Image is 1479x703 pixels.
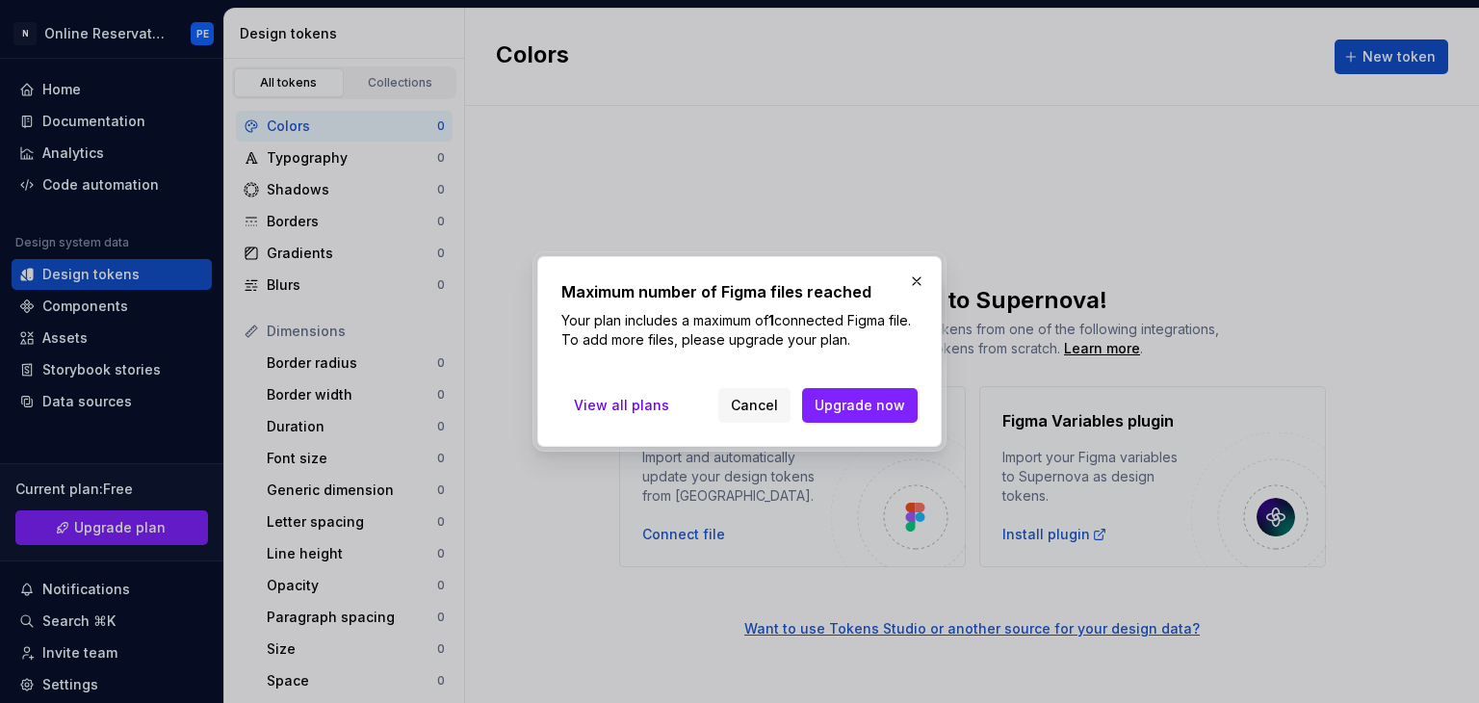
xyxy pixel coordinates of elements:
b: 1 [768,312,774,328]
p: Your plan includes a maximum of connected Figma file. To add more files, please upgrade your plan. [561,311,918,350]
h2: Maximum number of Figma files reached [561,280,918,303]
button: Cancel [718,388,791,423]
a: View all plans [561,388,682,423]
span: View all plans [574,396,669,415]
span: Cancel [731,396,778,415]
button: Upgrade now [802,388,918,423]
span: Upgrade now [815,396,905,415]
